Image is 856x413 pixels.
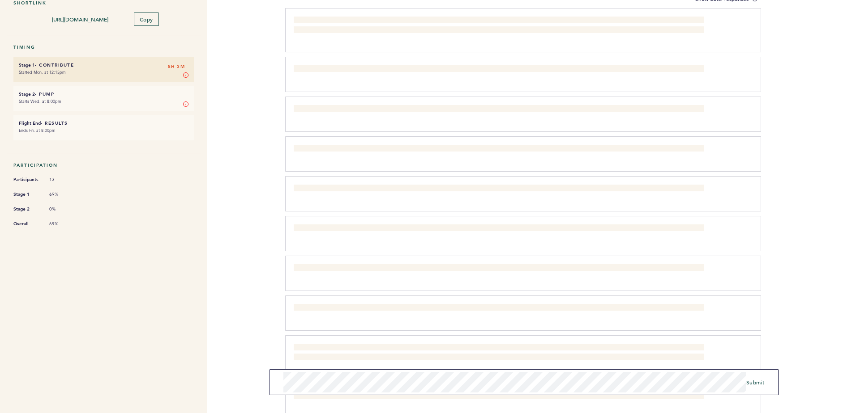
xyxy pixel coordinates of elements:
time: Ends Fri. at 8:00pm [19,127,56,133]
span: Stage 1 [13,190,40,199]
span: Give QE enough resources to increase development scope and decrease dev time. Address the ever co... [294,225,616,232]
span: Submit [746,379,765,386]
span: Stage 2 [13,205,40,214]
h5: Participation [13,162,194,168]
span: We need stakeholders from each team, an organized process that doesn't differ depending on the pr... [294,185,702,193]
button: Copy [134,13,159,26]
h6: - Pump [19,91,188,97]
span: 69% [49,191,76,198]
span: Copy [140,16,153,23]
span: Participants [13,175,40,184]
span: Making CORE's attendance required in Spec reviews. [294,265,422,272]
span: Change how we define MVP. Products half the time come out of the oven not fully baked and without... [294,17,679,34]
span: Requiring Beta for all new products/features. [294,106,402,113]
span: Making CORE's attendance be required in Spec Reviews. [294,66,431,73]
span: 69% [49,221,76,227]
small: Stage 1 [19,62,35,68]
span: 8H 3M [168,62,185,71]
span: Requiring a Product Brief for all new products/features. [294,146,426,153]
span: Change how we define MVP. Products half the time come out of the oven not fully baked and without... [294,345,679,361]
span: 0% [49,206,76,212]
time: Starts Wed. at 8:00pm [19,98,61,104]
small: Flight End [19,120,41,126]
h6: - Contribute [19,62,188,68]
h6: - Results [19,120,188,126]
span: 13 [49,177,76,183]
span: Making CORE's attendance be required in Spec Reviews. [294,305,431,312]
span: Better communication through all the teams and who is owning what and who needs help on what [294,393,530,400]
button: Submit [746,378,765,387]
small: Stage 2 [19,91,35,97]
time: Started Mon. at 12:15pm [19,69,66,75]
h5: Timing [13,44,194,50]
span: Overall [13,219,40,228]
